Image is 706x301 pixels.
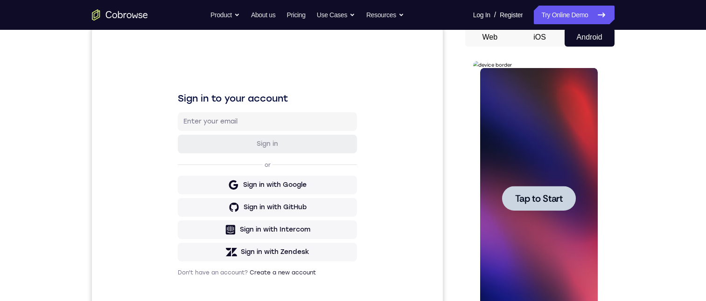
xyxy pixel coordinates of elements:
[158,241,224,248] a: Create a new account
[86,148,265,166] button: Sign in with Google
[515,28,565,47] button: iOS
[210,6,240,24] button: Product
[86,215,265,233] button: Sign in with Zendesk
[151,152,215,162] div: Sign in with Google
[148,197,218,206] div: Sign in with Intercom
[565,28,615,47] button: Android
[366,6,404,24] button: Resources
[465,28,515,47] button: Web
[494,9,496,21] span: /
[287,6,305,24] a: Pricing
[500,6,523,24] a: Register
[473,6,490,24] a: Log In
[149,219,217,229] div: Sign in with Zendesk
[534,6,614,24] a: Try Online Demo
[86,241,265,248] p: Don't have an account?
[42,133,90,142] span: Tap to Start
[251,6,275,24] a: About us
[317,6,355,24] button: Use Cases
[29,125,103,150] button: Tap to Start
[171,133,181,141] p: or
[152,175,215,184] div: Sign in with GitHub
[86,192,265,211] button: Sign in with Intercom
[86,170,265,189] button: Sign in with GitHub
[92,9,148,21] a: Go to the home page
